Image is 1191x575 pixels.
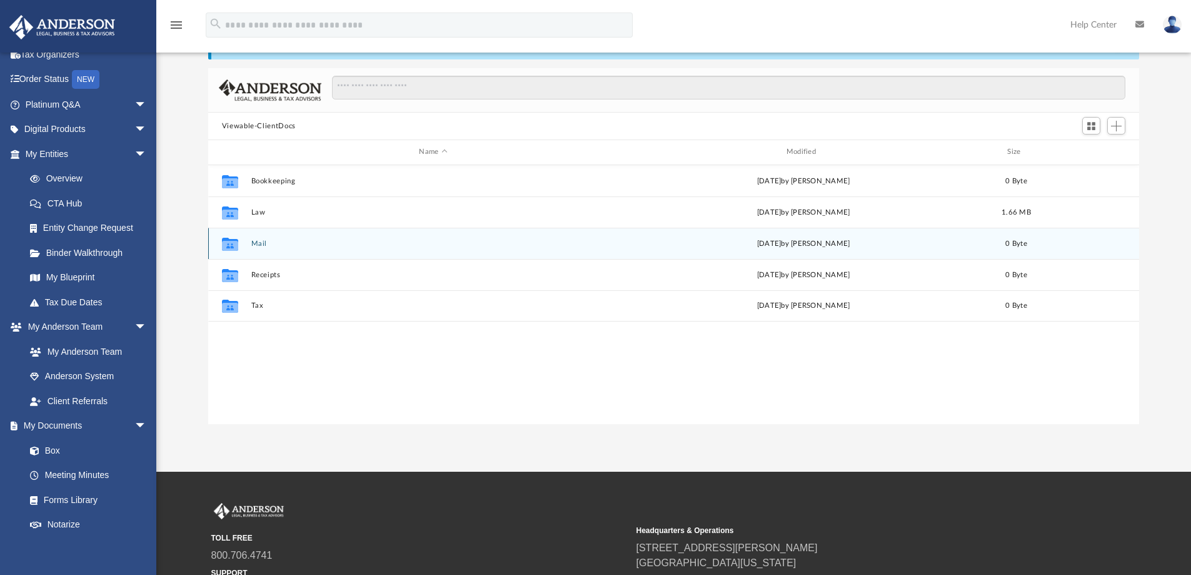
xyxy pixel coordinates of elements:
span: 0 Byte [1005,177,1027,184]
input: Search files and folders [332,76,1125,99]
button: Switch to Grid View [1082,117,1101,135]
button: Bookkeeping [251,177,615,185]
div: grid [208,165,1140,424]
button: Viewable-ClientDocs [222,121,296,132]
a: Entity Change Request [18,216,166,241]
img: User Pic [1163,16,1182,34]
button: Law [251,208,615,216]
a: [STREET_ADDRESS][PERSON_NAME] [636,542,818,553]
i: search [209,17,223,31]
span: 1.66 MB [1002,208,1031,215]
a: Box [18,438,153,463]
span: arrow_drop_down [134,141,159,167]
div: Size [991,146,1041,158]
img: Anderson Advisors Platinum Portal [6,15,119,39]
div: Name [250,146,615,158]
span: 0 Byte [1005,271,1027,278]
a: My Anderson Teamarrow_drop_down [9,315,159,340]
a: Order StatusNEW [9,67,166,93]
div: [DATE] by [PERSON_NAME] [621,269,985,280]
a: Binder Walkthrough [18,240,166,265]
span: 0 Byte [1005,240,1027,247]
a: Platinum Q&Aarrow_drop_down [9,92,166,117]
a: 800.706.4741 [211,550,273,561]
a: CTA Hub [18,191,166,216]
button: Mail [251,240,615,248]
div: NEW [72,70,99,89]
a: menu [169,24,184,33]
small: TOLL FREE [211,532,628,544]
button: Add [1107,117,1126,135]
span: 0 Byte [1005,302,1027,309]
button: Tax [251,302,615,310]
small: Headquarters & Operations [636,525,1053,536]
a: Forms Library [18,487,153,512]
a: Tax Due Dates [18,290,166,315]
a: Tax Organizers [9,42,166,67]
button: Receipts [251,271,615,279]
img: Anderson Advisors Platinum Portal [211,503,286,519]
span: arrow_drop_down [134,414,159,439]
div: id [1047,146,1134,158]
a: Meeting Minutes [18,463,159,488]
div: [DATE] by [PERSON_NAME] [621,238,985,249]
a: My Anderson Team [18,339,153,364]
div: Modified [621,146,986,158]
a: My Documentsarrow_drop_down [9,414,159,439]
a: My Entitiesarrow_drop_down [9,141,166,166]
span: arrow_drop_down [134,315,159,340]
span: arrow_drop_down [134,92,159,118]
div: [DATE] by [PERSON_NAME] [621,206,985,218]
a: Client Referrals [18,389,159,414]
span: arrow_drop_down [134,117,159,143]
div: [DATE] by [PERSON_NAME] [621,300,985,312]
i: menu [169,18,184,33]
a: Anderson System [18,364,159,389]
a: Notarize [18,512,159,537]
a: Overview [18,166,166,191]
div: [DATE] by [PERSON_NAME] [621,175,985,186]
a: [GEOGRAPHIC_DATA][US_STATE] [636,557,797,568]
a: Digital Productsarrow_drop_down [9,117,166,142]
a: My Blueprint [18,265,159,290]
div: id [214,146,245,158]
